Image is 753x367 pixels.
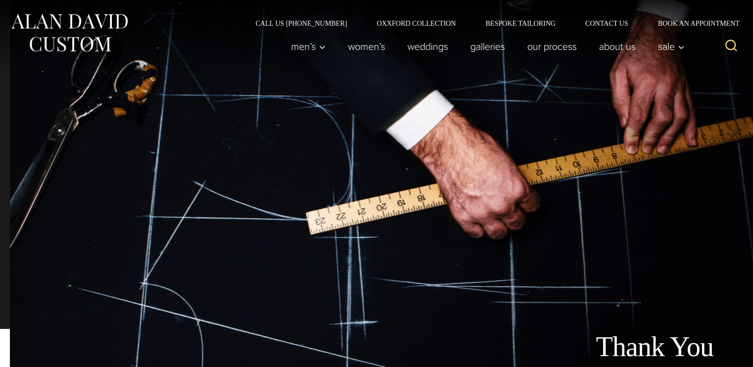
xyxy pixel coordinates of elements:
[337,37,397,56] a: Women’s
[493,330,713,364] h1: Thank You
[516,37,588,56] a: Our Process
[280,37,690,56] nav: Primary Navigation
[241,20,362,27] a: Call Us [PHONE_NUMBER]
[719,35,743,58] button: View Search Form
[241,20,743,27] nav: Secondary Navigation
[362,20,471,27] a: Oxxford Collection
[588,37,647,56] a: About Us
[10,11,129,55] img: Alan David Custom
[291,42,326,51] span: Men’s
[570,20,643,27] a: Contact Us
[658,42,685,51] span: Sale
[471,20,570,27] a: Bespoke Tailoring
[459,37,516,56] a: Galleries
[397,37,459,56] a: weddings
[643,20,743,27] a: Book an Appointment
